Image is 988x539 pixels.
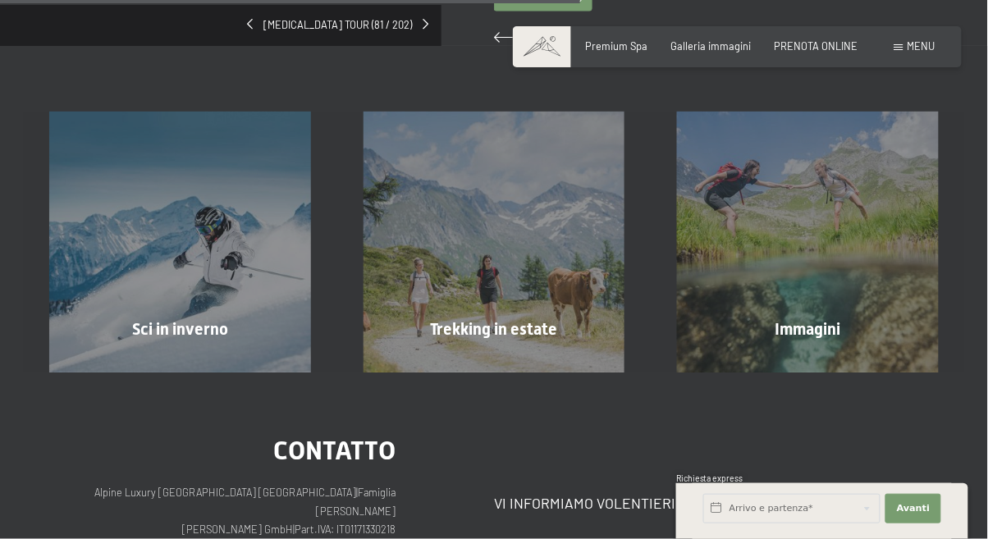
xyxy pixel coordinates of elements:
[253,18,423,33] span: [MEDICAL_DATA] tour (81 / 202)
[356,486,358,500] span: |
[293,523,295,537] span: |
[586,39,648,53] a: Premium Spa
[494,31,652,44] a: Torna alla panoramica
[908,39,935,53] span: Menu
[885,494,941,523] button: Avanti
[337,112,652,373] a: Nel bel mezzo del Parco Naturale Vedrette di Ries-Aurina, la Malga dei Dossi si trova in un paesa...
[23,112,337,373] a: Nel bel mezzo del Parco Naturale Vedrette di Ries-Aurina, la Malga dei Dossi si trova in un paesa...
[775,320,841,340] span: Immagini
[897,502,930,515] span: Avanti
[676,473,743,483] span: Richiesta express
[132,320,228,340] span: Sci in inverno
[775,39,858,53] a: PRENOTA ONLINE
[431,320,558,340] span: Trekking in estate
[273,436,396,467] span: Contatto
[671,39,752,53] a: Galleria immagini
[494,495,680,513] span: Vi informiamo volentieri!
[651,112,965,373] a: Nel bel mezzo del Parco Naturale Vedrette di Ries-Aurina, la Malga dei Dossi si trova in un paesa...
